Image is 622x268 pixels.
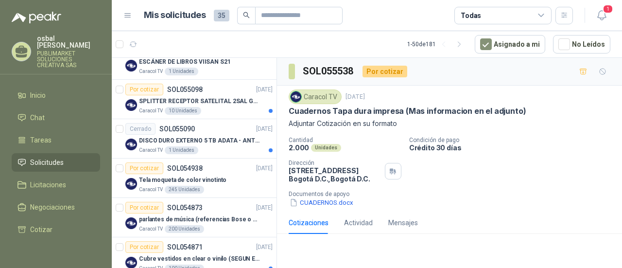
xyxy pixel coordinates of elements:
p: Cubre vestidos en clear o vinilo (SEGUN ESPECIFICACIONES DEL ADJUNTO) [139,254,260,264]
a: Cotizar [12,220,100,239]
a: Solicitudes [12,153,100,172]
p: [DATE] [256,164,273,173]
a: Por cotizarSOL054938[DATE] Company LogoTela moqueta de color vinotintoCaracol TV245 Unidades [112,159,276,198]
div: Mensajes [388,217,418,228]
span: Chat [30,112,45,123]
p: Adjuntar Cotización en su formato [289,118,610,129]
div: Unidades [311,144,341,152]
p: Crédito 30 días [409,143,618,152]
div: Por cotizar [125,162,163,174]
p: SPLITTER RECEPTOR SATELITAL 2SAL GT-SP21 [139,97,260,106]
div: Todas [461,10,481,21]
a: CerradoSOL055090[DATE] Company LogoDISCO DURO EXTERNO 5 TB ADATA - ANTIGOLPESCaracol TV1 Unidades [112,119,276,159]
span: search [243,12,250,18]
div: 1 Unidades [165,146,198,154]
span: 35 [214,10,229,21]
span: Inicio [30,90,46,101]
img: Company Logo [125,178,137,190]
div: 200 Unidades [165,225,204,233]
button: No Leídos [553,35,610,54]
p: DISCO DURO EXTERNO 5 TB ADATA - ANTIGOLPES [139,136,260,145]
h1: Mis solicitudes [144,8,206,22]
p: osbal [PERSON_NAME] [37,35,100,49]
p: Cuadernos Tapa dura impresa (Mas informacion en el adjunto) [289,106,526,116]
img: Company Logo [291,91,301,102]
p: [STREET_ADDRESS] Bogotá D.C. , Bogotá D.C. [289,166,381,183]
a: Chat [12,108,100,127]
div: 1 - 50 de 181 [407,36,467,52]
p: [DATE] [256,125,273,134]
a: Por cotizarSOL055216[DATE] Company LogoESCÁNER DE LIBROS VIISAN S21Caracol TV1 Unidades [112,40,276,80]
button: CUADERNOS.docx [289,197,354,208]
a: Inicio [12,86,100,105]
p: SOL054871 [167,244,203,250]
div: Por cotizar [125,84,163,95]
a: Por cotizarSOL054873[DATE] Company Logoparlantes de música (referencias Bose o Alexa) CON MARCACI... [112,198,276,237]
span: Tareas [30,135,52,145]
button: Asignado a mi [475,35,545,54]
img: Company Logo [125,99,137,111]
span: Solicitudes [30,157,64,168]
span: Cotizar [30,224,52,235]
span: 1 [603,4,613,14]
p: [DATE] [256,85,273,94]
div: Por cotizar [125,241,163,253]
p: [DATE] [256,243,273,252]
div: Actividad [344,217,373,228]
p: SOL055090 [159,125,195,132]
div: Caracol TV [289,89,342,104]
p: parlantes de música (referencias Bose o Alexa) CON MARCACION 1 LOGO (Mas datos en el adjunto) [139,215,260,224]
a: Tareas [12,131,100,149]
img: Company Logo [125,139,137,150]
p: PUBLIMARKET SOLUCIONES CREATIVA SAS [37,51,100,68]
img: Logo peakr [12,12,61,23]
a: Negociaciones [12,198,100,216]
p: [DATE] [346,92,365,102]
a: Licitaciones [12,176,100,194]
p: Dirección [289,160,381,166]
div: Por cotizar [363,66,407,77]
button: 1 [593,7,610,24]
p: Caracol TV [139,225,163,233]
p: 2.000 [289,143,309,152]
h3: SOL055538 [303,64,355,79]
p: SOL054873 [167,204,203,211]
img: Company Logo [125,60,137,71]
p: Documentos de apoyo [289,191,618,197]
span: Licitaciones [30,179,66,190]
div: 1 Unidades [165,68,198,75]
p: Caracol TV [139,107,163,115]
p: SOL054938 [167,165,203,172]
p: SOL055098 [167,86,203,93]
a: Por cotizarSOL055098[DATE] Company LogoSPLITTER RECEPTOR SATELITAL 2SAL GT-SP21Caracol TV10 Unidades [112,80,276,119]
p: Tela moqueta de color vinotinto [139,176,226,185]
div: Por cotizar [125,202,163,214]
p: ESCÁNER DE LIBROS VIISAN S21 [139,57,231,67]
p: Caracol TV [139,146,163,154]
div: 245 Unidades [165,186,204,194]
p: Caracol TV [139,68,163,75]
p: [DATE] [256,203,273,213]
p: Condición de pago [409,137,618,143]
div: Cotizaciones [289,217,328,228]
div: Cerrado [125,123,155,135]
img: Company Logo [125,217,137,229]
div: 10 Unidades [165,107,201,115]
p: Cantidad [289,137,401,143]
span: Negociaciones [30,202,75,213]
p: Caracol TV [139,186,163,194]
